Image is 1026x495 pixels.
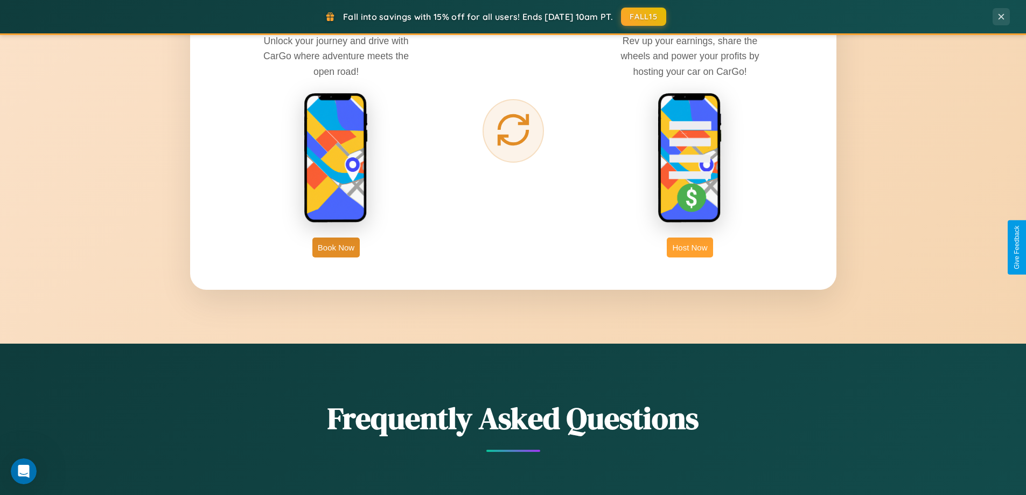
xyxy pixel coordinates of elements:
button: Host Now [667,238,713,257]
button: FALL15 [621,8,666,26]
img: host phone [658,93,722,224]
span: Fall into savings with 15% off for all users! Ends [DATE] 10am PT. [343,11,613,22]
p: Rev up your earnings, share the wheels and power your profits by hosting your car on CarGo! [609,33,771,79]
img: rent phone [304,93,368,224]
div: Give Feedback [1013,226,1021,269]
h2: Frequently Asked Questions [190,398,836,439]
button: Book Now [312,238,360,257]
p: Unlock your journey and drive with CarGo where adventure meets the open road! [255,33,417,79]
iframe: Intercom live chat [11,458,37,484]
